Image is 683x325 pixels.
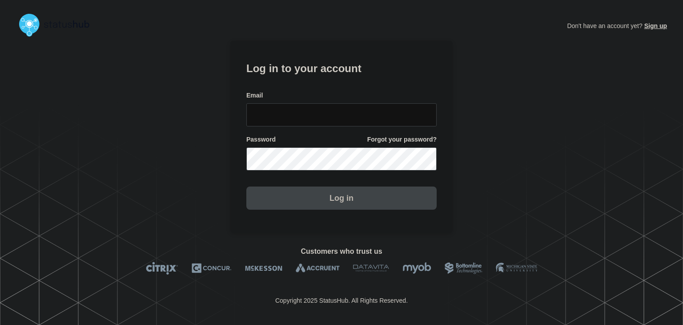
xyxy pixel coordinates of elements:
[567,15,667,37] p: Don't have an account yet?
[246,187,437,210] button: Log in
[367,135,437,144] a: Forgot your password?
[246,91,263,100] span: Email
[16,248,667,256] h2: Customers who trust us
[192,262,232,275] img: Concur logo
[402,262,431,275] img: myob logo
[296,262,340,275] img: Accruent logo
[496,262,537,275] img: MSU logo
[146,262,178,275] img: Citrix logo
[643,22,667,29] a: Sign up
[445,262,482,275] img: Bottomline logo
[245,262,282,275] img: McKesson logo
[246,147,437,171] input: password input
[246,135,276,144] span: Password
[353,262,389,275] img: DataVita logo
[275,297,408,304] p: Copyright 2025 StatusHub. All Rights Reserved.
[16,11,100,39] img: StatusHub logo
[246,103,437,126] input: email input
[246,59,437,76] h1: Log in to your account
